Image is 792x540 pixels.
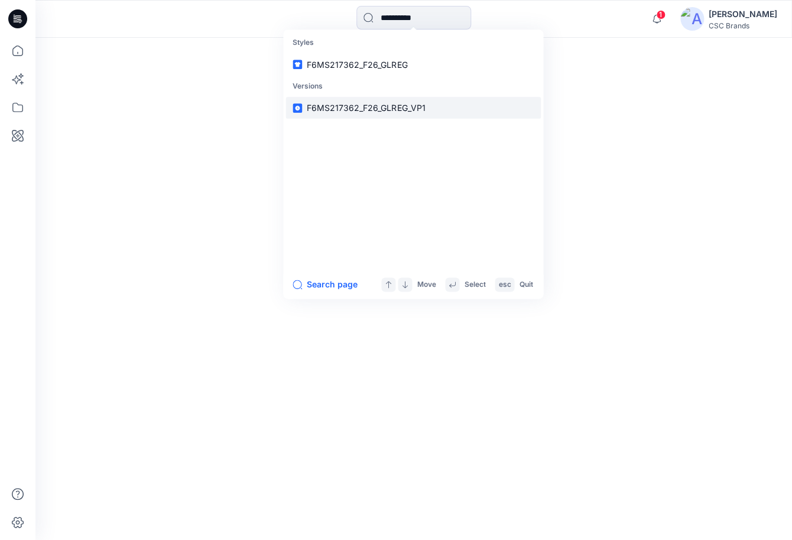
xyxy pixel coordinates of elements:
[519,279,533,291] p: Quit
[680,7,704,31] img: avatar
[709,21,777,30] div: CSC Brands
[293,277,358,292] button: Search page
[285,76,541,97] p: Versions
[498,279,511,291] p: esc
[307,103,425,113] span: F6MS217362_F26_GLREG_VP1
[464,279,485,291] p: Select
[285,54,541,76] a: F6MS217362_F26_GLREG
[307,60,407,70] span: F6MS217362_F26_GLREG
[285,32,541,54] p: Styles
[709,7,777,21] div: [PERSON_NAME]
[656,10,666,19] span: 1
[417,279,436,291] p: Move
[285,97,541,119] a: F6MS217362_F26_GLREG_VP1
